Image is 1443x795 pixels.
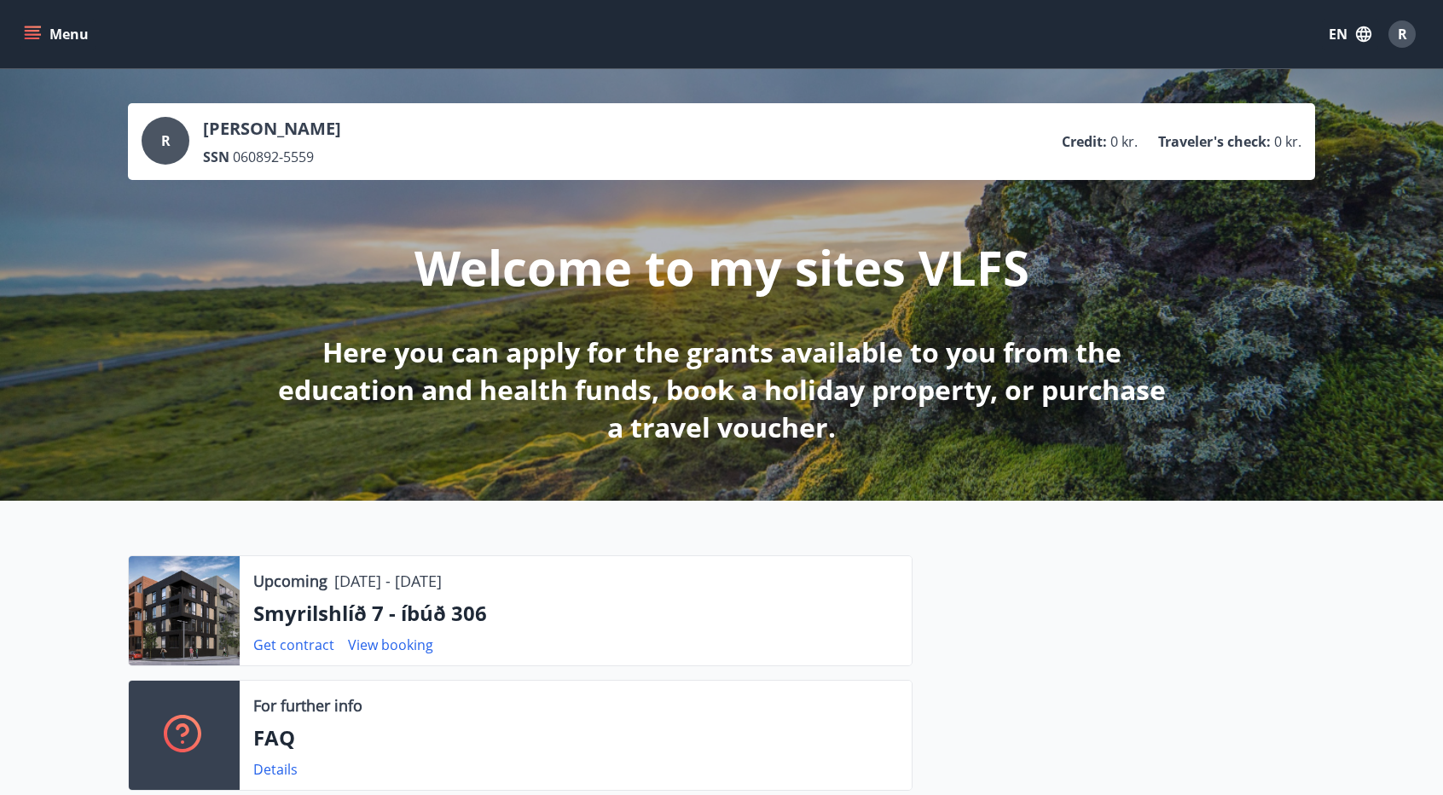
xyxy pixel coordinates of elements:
[1274,132,1301,151] span: 0 kr.
[253,635,334,654] a: Get contract
[233,148,314,166] span: 060892-5559
[203,148,229,166] p: SSN
[334,570,442,592] p: [DATE] - [DATE]
[1110,132,1138,151] span: 0 kr.
[348,635,433,654] a: View booking
[253,570,327,592] p: Upcoming
[414,235,1029,299] p: Welcome to my sites VLFS
[203,117,341,141] p: [PERSON_NAME]
[271,334,1172,446] p: Here you can apply for the grants available to you from the education and health funds, book a ho...
[253,599,898,628] p: Smyrilshlíð 7 - íbúð 306
[1322,19,1378,49] button: EN
[1382,14,1423,55] button: R
[20,19,96,49] button: menu
[253,694,362,717] p: For further info
[1062,132,1107,151] p: Credit :
[253,760,298,779] a: Details
[1398,25,1407,44] span: R
[1158,132,1271,151] p: Traveler's check :
[161,131,171,150] span: R
[253,723,898,752] p: FAQ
